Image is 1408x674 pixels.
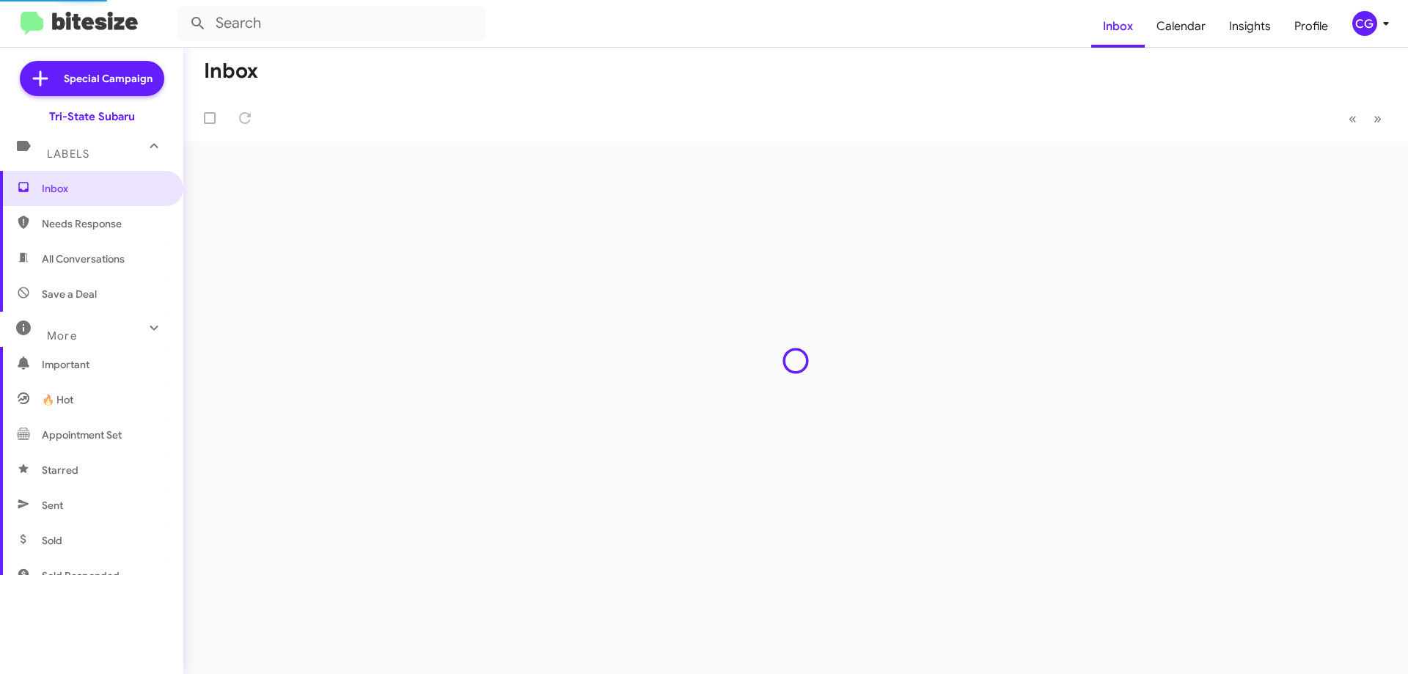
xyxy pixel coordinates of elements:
[42,392,73,407] span: 🔥 Hot
[42,357,166,372] span: Important
[47,147,89,161] span: Labels
[1349,109,1357,128] span: «
[1340,11,1392,36] button: CG
[1283,5,1340,48] a: Profile
[42,181,166,196] span: Inbox
[42,428,122,442] span: Appointment Set
[1365,103,1390,133] button: Next
[1374,109,1382,128] span: »
[1340,103,1365,133] button: Previous
[42,568,120,583] span: Sold Responded
[47,329,77,343] span: More
[177,6,485,41] input: Search
[20,61,164,96] a: Special Campaign
[42,287,97,301] span: Save a Deal
[42,252,125,266] span: All Conversations
[1341,103,1390,133] nav: Page navigation example
[204,59,258,83] h1: Inbox
[1091,5,1145,48] a: Inbox
[1217,5,1283,48] a: Insights
[42,463,78,477] span: Starred
[42,533,62,548] span: Sold
[1145,5,1217,48] a: Calendar
[49,109,135,124] div: Tri-State Subaru
[64,71,153,86] span: Special Campaign
[42,216,166,231] span: Needs Response
[1352,11,1377,36] div: CG
[42,498,63,513] span: Sent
